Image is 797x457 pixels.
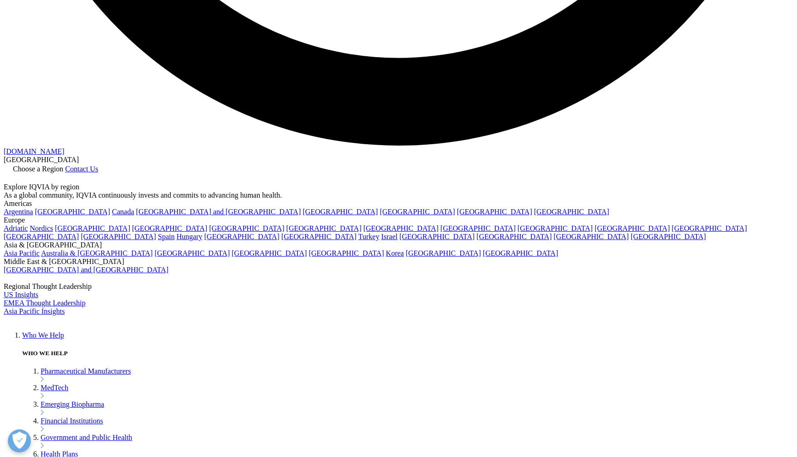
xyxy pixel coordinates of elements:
a: [GEOGRAPHIC_DATA] [4,233,79,240]
a: [GEOGRAPHIC_DATA] [309,249,384,257]
div: Middle East & [GEOGRAPHIC_DATA] [4,258,793,266]
a: Australia & [GEOGRAPHIC_DATA] [41,249,153,257]
div: Asia & [GEOGRAPHIC_DATA] [4,241,793,249]
a: [GEOGRAPHIC_DATA] [209,224,284,232]
a: [GEOGRAPHIC_DATA] [204,233,280,240]
a: Turkey [358,233,380,240]
a: Financial Institutions [41,417,103,425]
a: [GEOGRAPHIC_DATA] [553,233,629,240]
div: Europe [4,216,793,224]
div: [GEOGRAPHIC_DATA] [4,156,793,164]
a: [GEOGRAPHIC_DATA] [380,208,455,216]
a: Adriatic [4,224,28,232]
a: [GEOGRAPHIC_DATA] [672,224,747,232]
span: Choose a Region [13,165,63,173]
a: [GEOGRAPHIC_DATA] and [GEOGRAPHIC_DATA] [136,208,301,216]
a: US Insights [4,291,38,299]
h5: WHO WE HELP [22,350,793,357]
a: Israel [381,233,398,240]
a: [GEOGRAPHIC_DATA] [517,224,593,232]
a: [GEOGRAPHIC_DATA] [483,249,558,257]
a: [GEOGRAPHIC_DATA] [399,233,475,240]
div: Americas [4,199,793,208]
a: [GEOGRAPHIC_DATA] [303,208,378,216]
a: Hungary [177,233,202,240]
div: Explore IQVIA by region [4,183,793,191]
a: Argentina [4,208,33,216]
a: [GEOGRAPHIC_DATA] [232,249,307,257]
a: Spain [158,233,174,240]
a: [GEOGRAPHIC_DATA] [440,224,516,232]
a: [GEOGRAPHIC_DATA] [406,249,481,257]
a: [GEOGRAPHIC_DATA] [155,249,230,257]
a: Government and Public Health [41,434,132,441]
div: As a global community, IQVIA continuously invests and commits to advancing human health. [4,191,793,199]
a: MedTech [41,384,68,392]
a: Who We Help [22,331,64,339]
a: [GEOGRAPHIC_DATA] [286,224,362,232]
a: [GEOGRAPHIC_DATA] [595,224,670,232]
a: Contact Us [65,165,98,173]
a: [GEOGRAPHIC_DATA] [281,233,357,240]
a: [GEOGRAPHIC_DATA] [35,208,110,216]
a: [GEOGRAPHIC_DATA] [55,224,130,232]
a: [GEOGRAPHIC_DATA] [476,233,552,240]
a: [GEOGRAPHIC_DATA] [457,208,532,216]
a: [GEOGRAPHIC_DATA] [534,208,609,216]
a: Korea [386,249,404,257]
a: Canada [112,208,134,216]
a: Asia Pacific [4,249,40,257]
a: [GEOGRAPHIC_DATA] and [GEOGRAPHIC_DATA] [4,266,168,274]
a: Nordics [30,224,53,232]
a: EMEA Thought Leadership [4,299,85,307]
a: [DOMAIN_NAME] [4,147,65,155]
a: [GEOGRAPHIC_DATA] [363,224,439,232]
a: [GEOGRAPHIC_DATA] [81,233,156,240]
a: [GEOGRAPHIC_DATA] [630,233,706,240]
button: Open Preferences [8,429,31,452]
a: Asia Pacific Insights [4,307,65,315]
div: Regional Thought Leadership [4,282,793,291]
a: Emerging Biopharma [41,400,104,408]
a: [GEOGRAPHIC_DATA] [132,224,207,232]
a: Pharmaceutical Manufacturers [41,367,131,375]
